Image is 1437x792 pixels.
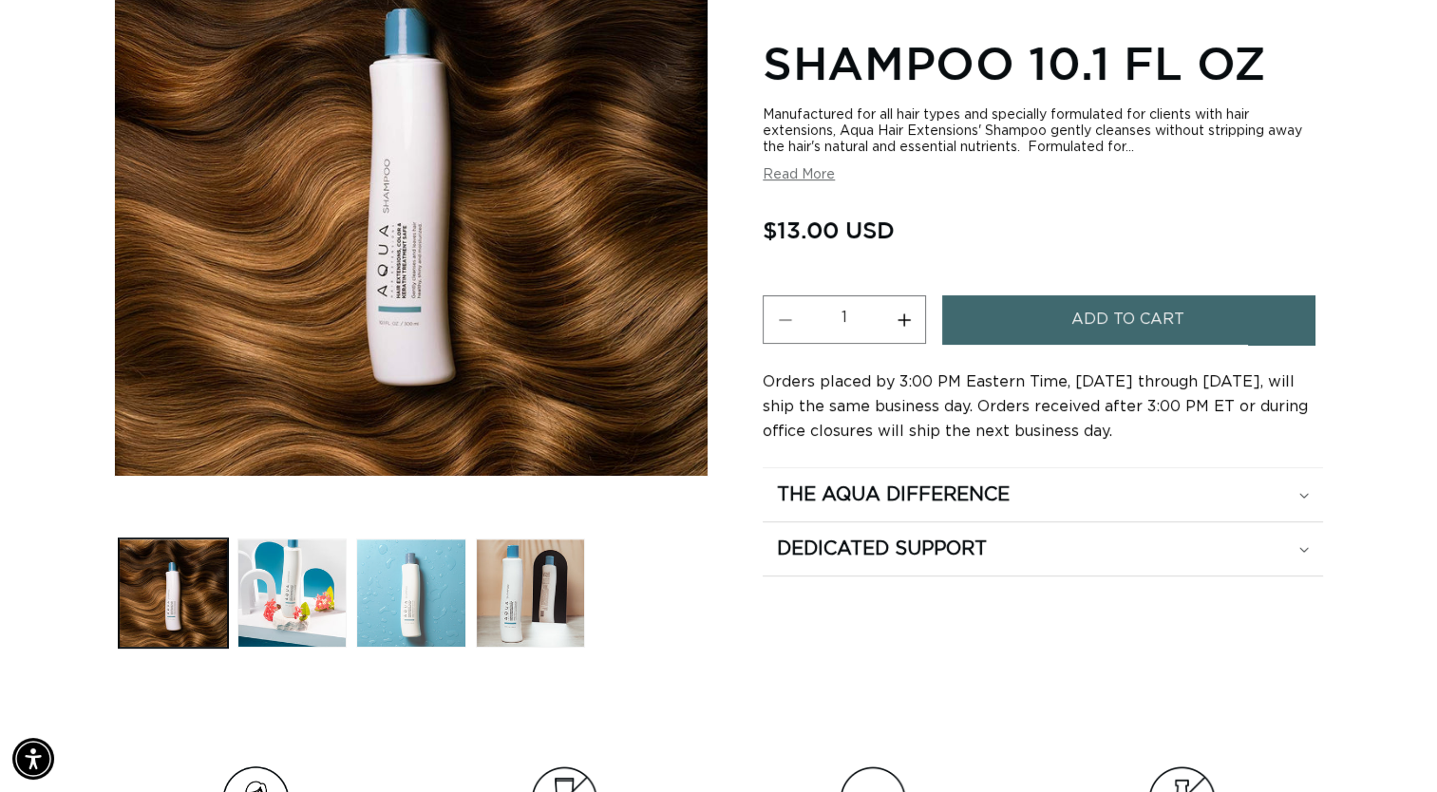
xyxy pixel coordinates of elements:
[763,212,895,248] span: $13.00 USD
[763,107,1323,156] div: Manufactured for all hair types and specially formulated for clients with hair extensions, Aqua H...
[476,538,585,648] button: Load image 4 in gallery view
[356,538,465,648] button: Load image 3 in gallery view
[763,167,835,183] button: Read More
[763,468,1323,521] summary: The Aqua Difference
[777,482,1010,507] h2: The Aqua Difference
[777,537,987,561] h2: Dedicated Support
[12,738,54,780] div: Accessibility Menu
[1071,295,1184,344] span: Add to cart
[763,374,1308,439] span: Orders placed by 3:00 PM Eastern Time, [DATE] through [DATE], will ship the same business day. Or...
[763,33,1323,92] h1: Shampoo 10.1 fl oz
[763,522,1323,575] summary: Dedicated Support
[1342,701,1437,792] iframe: Chat Widget
[119,538,228,648] button: Load image 1 in gallery view
[237,538,347,648] button: Load image 2 in gallery view
[942,295,1314,344] button: Add to cart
